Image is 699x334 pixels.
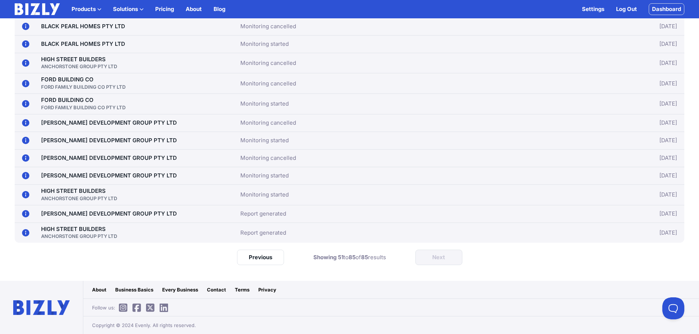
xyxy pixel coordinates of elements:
div: Contact [207,286,226,293]
button: Solutions [113,5,143,14]
div: [DATE] [568,21,677,32]
a: BLACK PEARL HOMES PTY LTD [41,40,125,47]
div: Privacy [258,286,276,293]
button: Next [415,250,462,265]
div: About [92,286,106,293]
button: Products [72,5,101,14]
a: Monitoring cancelled [240,154,296,162]
div: [DATE] [568,208,677,220]
div: ANCHORSTONE GROUP PTY LTD [41,232,117,240]
a: Blog [214,5,225,14]
a: HIGH STREET BUILDERSANCHORSTONE GROUP PTY LTD [41,56,117,70]
b: 85 [361,254,368,261]
a: Dashboard [649,3,684,15]
a: Monitoring started [240,99,289,108]
div: [DATE] [568,38,677,50]
a: [PERSON_NAME] DEVELOPMENT GROUP PTY LTD [41,172,177,179]
div: FORD FAMILY BUILDING CO PTY LTD [41,104,125,111]
div: [DATE] [568,153,677,164]
a: Terms [230,281,254,298]
a: Monitoring cancelled [240,59,296,67]
span: Follow us: [92,304,168,311]
a: Report generated [240,209,286,218]
a: Log Out [616,5,637,14]
a: Monitoring started [240,136,289,145]
a: Every Business [158,281,203,298]
div: Every Business [162,286,198,293]
a: Privacy [254,281,281,298]
a: FORD BUILDING COFORD FAMILY BUILDING CO PTY LTD [41,96,125,111]
div: [DATE] [568,76,677,91]
a: [PERSON_NAME] DEVELOPMENT GROUP PTY LTD [41,154,177,161]
a: Previous [237,250,284,265]
a: FORD BUILDING COFORD FAMILY BUILDING CO PTY LTD [41,76,125,91]
div: to of results [313,253,386,262]
div: FORD FAMILY BUILDING CO PTY LTD [41,83,125,91]
a: Business Basics [111,281,158,298]
b: 85 [349,254,356,261]
a: HIGH STREET BUILDERSANCHORSTONE GROUP PTY LTD [41,187,117,202]
div: Business Basics [115,286,153,293]
div: [DATE] [568,188,677,202]
a: BLACK PEARL HOMES PTY LTD [41,23,125,30]
a: HIGH STREET BUILDERSANCHORSTONE GROUP PTY LTD [41,225,117,240]
a: [PERSON_NAME] DEVELOPMENT GROUP PTY LTD [41,137,177,144]
a: Monitoring cancelled [240,79,296,88]
div: Terms [235,286,250,293]
a: Settings [582,5,604,14]
a: Monitoring started [240,190,289,199]
a: About [186,5,202,14]
div: ANCHORSTONE GROUP PTY LTD [41,63,117,70]
div: [DATE] [568,117,677,129]
a: Pricing [155,5,174,14]
div: [DATE] [568,226,677,240]
a: Monitoring cancelled [240,118,296,127]
div: [DATE] [568,135,677,146]
div: [DATE] [568,97,677,111]
a: Contact [203,281,230,298]
a: About [88,281,111,298]
a: [PERSON_NAME] DEVELOPMENT GROUP PTY LTD [41,210,177,217]
b: Showing 51 [313,254,343,261]
div: [DATE] [568,170,677,181]
iframe: Toggle Customer Support [662,297,684,319]
span: Copyright © 2024 Evenly. All rights reserved. [92,322,196,329]
a: Monitoring started [240,40,289,48]
a: Monitoring started [240,171,289,180]
a: [PERSON_NAME] DEVELOPMENT GROUP PTY LTD [41,119,177,126]
a: Monitoring cancelled [240,22,296,31]
div: ANCHORSTONE GROUP PTY LTD [41,195,117,202]
div: [DATE] [568,56,677,70]
a: Report generated [240,228,286,237]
